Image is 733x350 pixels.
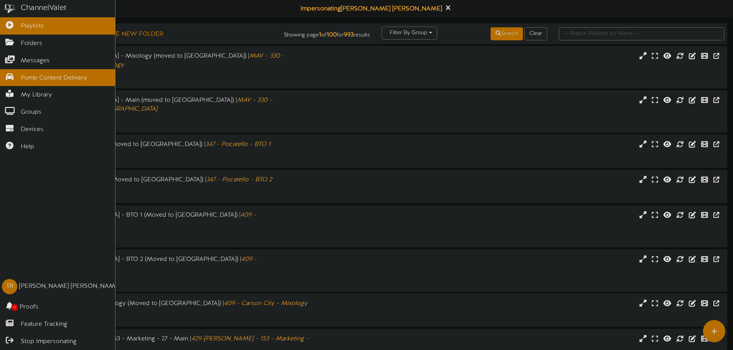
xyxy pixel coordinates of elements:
div: # 6749 [31,76,312,83]
i: 347 - Pocatello - BTO 1 [205,141,270,148]
span: My Library [21,91,52,100]
div: # 7768 [31,156,312,162]
i: 409 - Carson City - Mixology [224,300,307,307]
div: 347 - Pocatello - BTO 1 (Moved to [GEOGRAPHIC_DATA]) | [31,140,312,149]
div: Landscape ( 16:9 ) [31,273,312,279]
span: Folders [21,39,42,48]
button: Clear [524,27,547,40]
div: Portrait ( 9:16 ) [31,69,312,76]
div: 409 - Carson City - Mixology (Moved to [GEOGRAPHIC_DATA]) | [31,299,312,308]
div: Landscape ( 16:9 ) [31,308,312,315]
div: 347 - Pocatello - BTO 2 (Moved to [GEOGRAPHIC_DATA]) | [31,176,312,184]
div: # 7772 [31,279,312,286]
span: 0 [11,304,18,311]
span: Feature Tracking [21,320,67,329]
span: Groups [21,108,42,117]
span: Pump Content Delivery [21,74,87,83]
div: [PERSON_NAME] [PERSON_NAME] [19,282,120,291]
strong: 1 [319,32,321,38]
span: Proofs [20,303,38,312]
i: MAV - 330 - [GEOGRAPHIC_DATA] - [GEOGRAPHIC_DATA] [31,97,272,113]
div: Showing page of for results [258,27,376,40]
div: 330 - [GEOGRAPHIC_DATA] - Mixology (moved to [GEOGRAPHIC_DATA]) | [31,52,312,70]
strong: 100 [327,32,337,38]
span: Devices [21,125,43,134]
span: Messages [21,56,50,65]
div: Landscape ( 16:9 ) [31,229,312,235]
span: Stop Impersonating [21,337,77,346]
div: # 7770 [31,315,312,321]
span: Help [21,143,34,151]
div: Landscape ( 16:9 ) [31,113,312,120]
div: # 7127 [31,120,312,127]
button: Create New Folder [89,30,165,39]
div: 409 - [GEOGRAPHIC_DATA] - BTO 1 (Moved to [GEOGRAPHIC_DATA]) | [31,211,312,229]
div: Landscape ( 16:9 ) [31,149,312,155]
div: # 7769 [31,191,312,197]
i: 347 - Pocatello - BTO 2 [206,176,272,183]
div: 409 - [GEOGRAPHIC_DATA] - BTO 2 (Moved to [GEOGRAPHIC_DATA]) | [31,255,312,273]
div: ChannelValet [21,3,67,14]
span: Playlists [21,22,44,31]
div: TR [2,279,17,294]
div: # 7771 [31,235,312,242]
button: Search [491,27,523,40]
input: -- Search Playlists by Name -- [559,27,724,40]
div: Landscape ( 16:9 ) [31,184,312,191]
button: Filter By Group [382,27,437,40]
strong: 993 [344,32,354,38]
div: 330 - [GEOGRAPHIC_DATA] - Main (moved to [GEOGRAPHIC_DATA]) | [31,96,312,114]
